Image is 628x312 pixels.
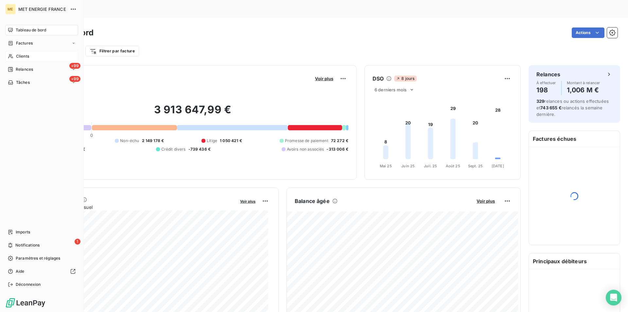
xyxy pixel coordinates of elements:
button: Actions [572,28,604,38]
span: 2 149 178 € [142,138,164,144]
h6: Factures échues [529,131,620,147]
span: Imports [16,229,30,235]
button: Voir plus [313,76,335,82]
button: Voir plus [475,198,497,204]
h4: 198 [536,85,556,95]
span: À effectuer [536,81,556,85]
span: Montant à relancer [567,81,600,85]
span: Paramètres et réglages [16,255,60,261]
span: 72 272 € [331,138,348,144]
tspan: [DATE] [492,164,504,168]
button: Filtrer par facture [85,46,139,56]
tspan: Sept. 25 [468,164,483,168]
span: Clients [16,53,29,59]
span: -313 006 € [326,146,348,152]
h4: 1,006 M € [567,85,600,95]
span: 743 655 € [540,105,561,110]
span: Factures [16,40,33,46]
span: Relances [16,66,33,72]
span: Notifications [15,242,40,248]
button: Voir plus [238,198,257,204]
img: Logo LeanPay [5,298,46,308]
span: Tableau de bord [16,27,46,33]
span: Tâches [16,80,30,85]
span: Promesse de paiement [285,138,328,144]
h6: Balance âgée [295,197,330,205]
span: Déconnexion [16,282,41,287]
span: Voir plus [240,199,255,204]
span: 0 [90,133,93,138]
h6: Relances [536,70,560,78]
span: +99 [69,76,80,82]
tspan: Mai 25 [380,164,392,168]
tspan: Juil. 25 [424,164,437,168]
span: Non-échu [120,138,139,144]
h6: DSO [373,75,384,83]
h2: 3 913 647,99 € [37,103,348,123]
div: Open Intercom Messenger [606,290,621,305]
h6: Principaux débiteurs [529,253,620,269]
span: Litige [207,138,217,144]
span: Avoirs non associés [287,146,324,152]
span: 6 derniers mois [375,87,407,92]
span: 1 [75,239,80,245]
span: +99 [69,63,80,69]
span: 329 [536,99,544,104]
tspan: Août 25 [446,164,460,168]
span: -739 436 € [188,146,211,152]
span: Aide [16,268,25,274]
a: Aide [5,266,78,277]
span: Voir plus [315,76,333,81]
span: Voir plus [477,198,495,204]
span: Chiffre d'affaires mensuel [37,204,235,211]
tspan: Juin 25 [401,164,415,168]
span: Crédit divers [161,146,186,152]
span: 8 jours [394,76,416,82]
span: relances ou actions effectuées et relancés la semaine dernière. [536,99,609,117]
span: 1 050 421 € [220,138,242,144]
